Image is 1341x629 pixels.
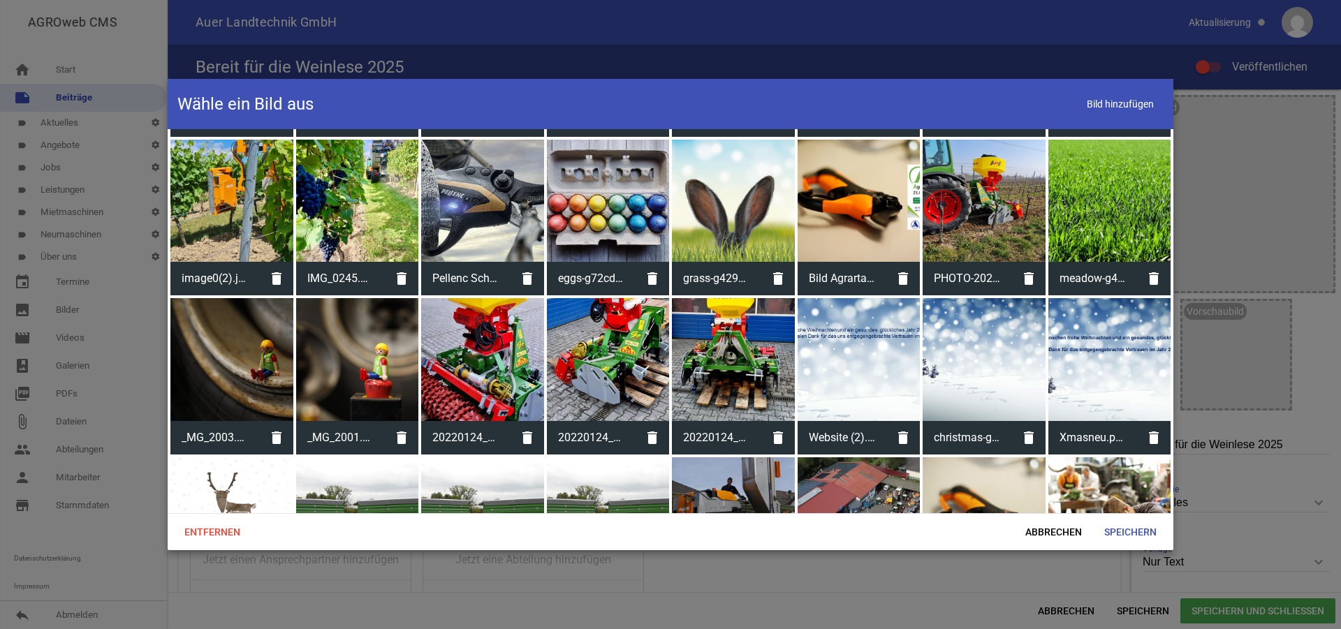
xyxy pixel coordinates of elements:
[761,421,795,454] i: delete
[1093,519,1168,545] span: Speichern
[421,260,511,297] span: Pellenc Schere.jpg
[1077,89,1164,118] span: Bild hinzufügen
[923,420,1012,456] span: christmas-g58b3fae8c_1920.jpg
[173,519,251,545] span: Entfernen
[1048,420,1138,456] span: Xmasneu.png
[260,421,293,454] i: delete
[798,420,887,456] span: Website (2).jpg
[761,262,795,295] i: delete
[511,262,544,295] i: delete
[636,421,669,454] i: delete
[672,260,761,297] span: grass-g42974f840_1920.jpg
[672,420,761,456] span: 20220124_154525.jpg
[923,260,1012,297] span: PHOTO-2022-03-25-16-59-05.jpg
[1137,262,1171,295] i: delete
[1137,421,1171,454] i: delete
[636,262,669,295] i: delete
[798,260,887,297] span: Bild Agrartage.png
[296,420,386,456] span: _MG_2001.JPG
[547,260,636,297] span: eggs-g72cd625e5_1920.jpg
[421,420,511,456] span: 20220124_154605.jpg
[385,421,418,454] i: delete
[170,420,260,456] span: _MG_2003.JPG
[170,260,260,297] span: image0(2).jpeg
[886,421,920,454] i: delete
[1012,262,1046,295] i: delete
[886,262,920,295] i: delete
[260,262,293,295] i: delete
[547,420,636,456] span: 20220124_154536.jpg
[511,421,544,454] i: delete
[1048,260,1138,297] span: meadow-g4453ebec1_1920.jpg
[1014,519,1093,545] span: Abbrechen
[177,93,314,115] h4: Wähle ein Bild aus
[296,260,386,297] span: IMG_0245.JPG
[385,262,418,295] i: delete
[1012,421,1046,454] i: delete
